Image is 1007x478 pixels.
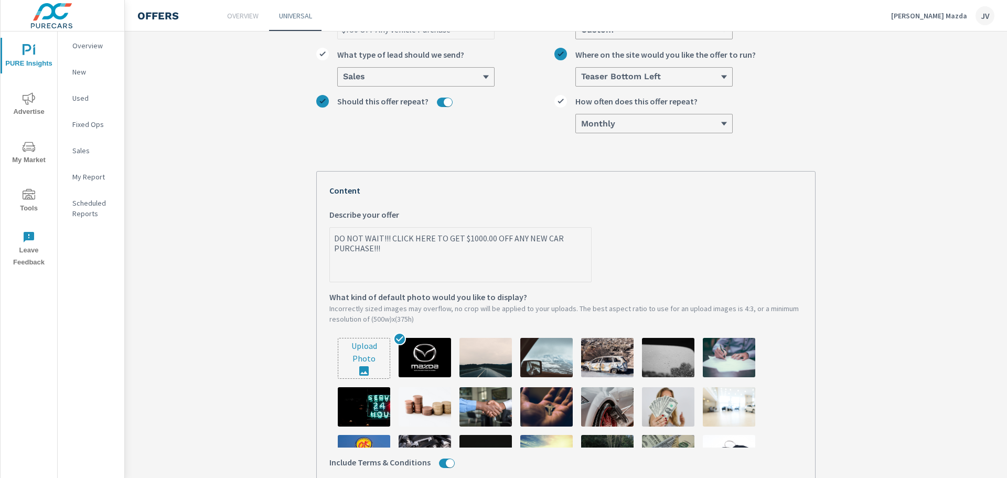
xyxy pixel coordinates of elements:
[72,145,116,156] p: Sales
[4,189,54,215] span: Tools
[520,435,573,474] img: description
[444,98,452,107] button: Should this offer repeat?
[642,387,694,427] img: description
[399,338,451,377] img: description
[399,435,451,474] img: description
[459,387,512,427] img: description
[58,90,124,106] div: Used
[891,11,967,20] p: [PERSON_NAME] Mazda
[580,72,581,82] input: Where on the site would you like the offer to run?
[520,387,573,427] img: description
[520,338,573,377] img: description
[459,338,512,377] img: description
[581,387,634,427] img: description
[329,456,431,469] span: Include Terms & Conditions
[575,48,756,61] span: Where on the site would you like the offer to run?
[575,95,698,108] span: How often does this offer repeat?
[58,169,124,185] div: My Report
[329,303,802,324] p: Incorrectly sized images may overflow, no crop will be applied to your uploads. The best aspect r...
[4,92,54,118] span: Advertise
[72,93,116,103] p: Used
[58,143,124,158] div: Sales
[227,10,259,21] p: Overview
[329,184,802,197] p: Content
[58,38,124,54] div: Overview
[703,387,755,427] img: description
[580,119,581,129] input: How often does this offer repeat?
[4,231,54,269] span: Leave Feedback
[72,172,116,182] p: My Report
[72,40,116,51] p: Overview
[72,119,116,130] p: Fixed Ops
[581,119,615,129] h6: Monthly
[330,229,591,282] textarea: Describe your offer
[642,338,694,377] img: description
[459,435,512,474] img: description
[72,198,116,219] p: Scheduled Reports
[329,291,527,303] span: What kind of default photo would you like to display?
[137,9,179,22] h4: Offers
[976,6,994,25] div: JV
[58,64,124,80] div: New
[329,208,399,221] span: Describe your offer
[58,195,124,221] div: Scheduled Reports
[342,72,343,82] input: What type of lead should we send?
[581,71,661,82] h6: Teaser Bottom Left
[581,435,634,474] img: description
[1,31,57,273] div: nav menu
[279,10,312,21] p: Universal
[642,435,694,474] img: description
[581,338,634,377] img: description
[337,95,428,108] span: Should this offer repeat?
[703,435,755,474] img: description
[72,67,116,77] p: New
[446,459,454,468] button: Include Terms & Conditions
[58,116,124,132] div: Fixed Ops
[343,71,365,82] h6: Sales
[337,48,464,61] span: What type of lead should we send?
[4,141,54,166] span: My Market
[4,44,54,70] span: PURE Insights
[338,435,390,474] img: description
[703,338,755,377] img: description
[399,387,451,427] img: description
[338,387,390,427] img: description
